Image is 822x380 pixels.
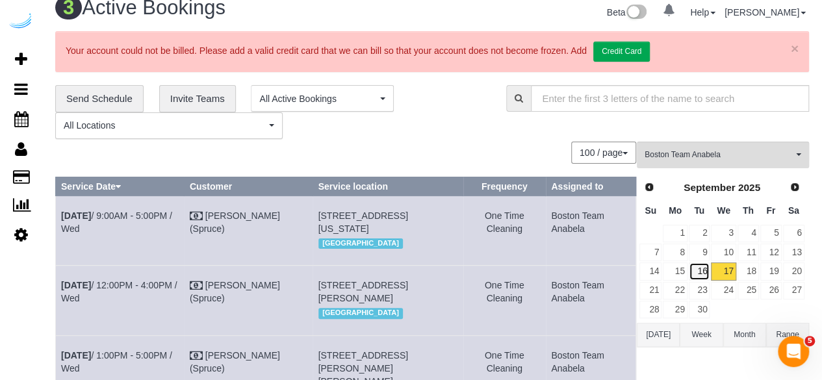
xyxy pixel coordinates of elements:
[318,305,458,322] div: Location
[738,182,760,193] span: 2025
[778,336,809,367] iframe: Intercom live chat
[689,282,710,299] a: 23
[786,178,804,196] a: Next
[259,92,377,105] span: All Active Bookings
[66,45,650,56] span: Your account could not be billed. Please add a valid credit card that we can bill so that your ac...
[760,225,782,242] a: 5
[61,280,177,303] a: [DATE]/ 12:00PM - 4:00PM / Wed
[783,225,804,242] a: 6
[766,205,775,216] span: Friday
[791,42,799,55] a: ×
[55,112,283,139] button: All Locations
[640,178,658,196] a: Prev
[55,85,144,112] a: Send Schedule
[313,177,463,196] th: Service location
[738,225,759,242] a: 4
[61,210,91,221] b: [DATE]
[689,244,710,261] a: 9
[738,244,759,261] a: 11
[790,182,800,192] span: Next
[531,85,809,112] input: Enter the first 3 letters of the name to search
[783,262,804,280] a: 20
[184,177,313,196] th: Customer
[689,301,710,318] a: 30
[625,5,647,21] img: New interface
[571,142,636,164] button: 100 / page
[56,266,185,335] td: Schedule date
[788,205,799,216] span: Saturday
[717,205,730,216] span: Wednesday
[711,225,736,242] a: 3
[645,149,793,160] span: Boston Team Anabela
[190,351,203,361] i: Check Payment
[663,262,687,280] a: 15
[8,13,34,31] img: Automaid Logo
[690,7,715,18] a: Help
[61,280,91,290] b: [DATE]
[689,225,710,242] a: 2
[593,42,650,62] a: Credit Card
[637,142,809,162] ol: All Teams
[184,196,313,265] td: Customer
[572,142,636,164] nav: Pagination navigation
[56,196,185,265] td: Schedule date
[694,205,704,216] span: Tuesday
[546,177,636,196] th: Assigned to
[639,301,661,318] a: 28
[723,323,766,347] button: Month
[760,262,782,280] a: 19
[61,210,172,234] a: [DATE]/ 9:00AM - 5:00PM / Wed
[64,119,266,132] span: All Locations
[159,85,236,112] a: Invite Teams
[637,323,680,347] button: [DATE]
[760,244,782,261] a: 12
[184,266,313,335] td: Customer
[684,182,736,193] span: September
[663,225,687,242] a: 1
[680,323,723,347] button: Week
[639,244,661,261] a: 7
[313,196,463,265] td: Service location
[318,238,404,249] span: [GEOGRAPHIC_DATA]
[637,142,809,168] button: Boston Team Anabela
[760,282,782,299] a: 26
[463,196,546,265] td: Frequency
[804,336,815,346] span: 5
[318,280,408,303] span: [STREET_ADDRESS][PERSON_NAME]
[463,266,546,335] td: Frequency
[639,282,661,299] a: 21
[313,266,463,335] td: Service location
[56,177,185,196] th: Service Date
[318,235,458,252] div: Location
[711,282,736,299] a: 24
[689,262,710,280] a: 16
[190,281,203,290] i: Check Payment
[645,205,656,216] span: Sunday
[639,262,661,280] a: 14
[190,350,280,374] a: [PERSON_NAME] (Spruce)
[738,262,759,280] a: 18
[546,266,636,335] td: Assigned to
[743,205,754,216] span: Thursday
[190,212,203,221] i: Check Payment
[190,210,280,234] a: [PERSON_NAME] (Spruce)
[725,7,806,18] a: [PERSON_NAME]
[463,177,546,196] th: Frequency
[607,7,647,18] a: Beta
[711,262,736,280] a: 17
[783,282,804,299] a: 27
[783,244,804,261] a: 13
[669,205,682,216] span: Monday
[644,182,654,192] span: Prev
[766,323,809,347] button: Range
[663,244,687,261] a: 8
[61,350,172,374] a: [DATE]/ 1:00PM - 5:00PM / Wed
[711,244,736,261] a: 10
[318,308,404,318] span: [GEOGRAPHIC_DATA]
[61,350,91,361] b: [DATE]
[546,196,636,265] td: Assigned to
[738,282,759,299] a: 25
[663,301,687,318] a: 29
